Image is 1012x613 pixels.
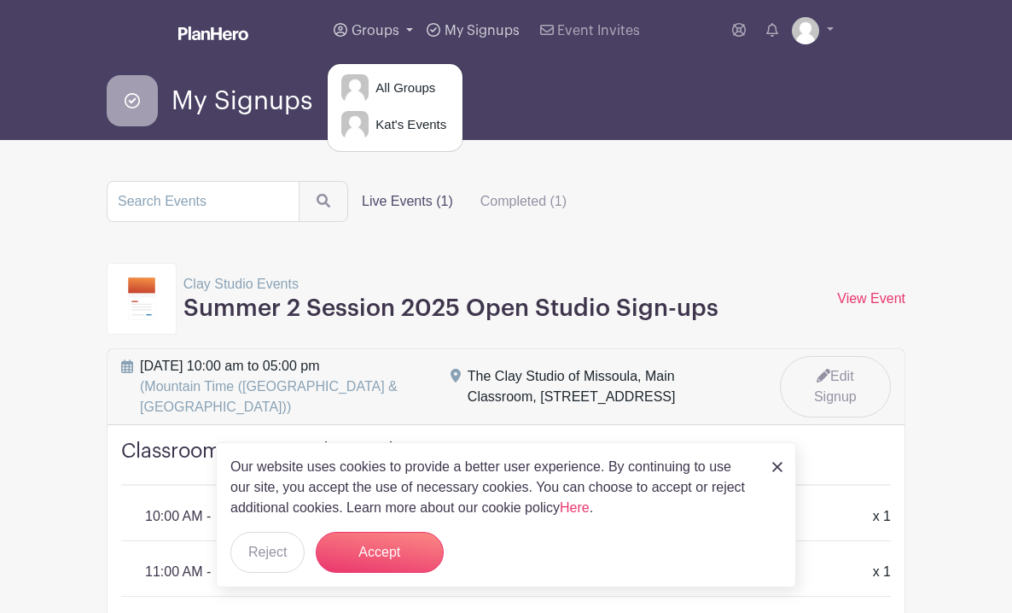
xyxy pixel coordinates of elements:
[128,277,155,320] img: template2-bb66c508b997863671badd7d7644ceb7c1892998e8ae07ab160002238adb71bb.svg
[328,108,462,142] a: Kat's Events
[557,24,640,38] span: Event Invites
[348,184,580,219] div: filters
[837,291,905,306] a: View Event
[863,506,901,527] div: x 1
[145,506,272,527] p: 10:00 AM - 11:00 AM
[468,366,746,407] div: The Clay Studio of Missoula, Main Classroom, [STREET_ADDRESS]
[369,79,435,98] span: All Groups
[341,111,369,138] img: default-ce2991bfa6775e67f084385cd625a349d9dcbb7a52a09fb2fda1e96e2d18dcdb.png
[863,562,901,582] div: x 1
[183,274,718,295] p: Clay Studio Events
[772,462,782,472] img: close_button-5f87c8562297e5c2d7936805f587ecaba9071eb48480494691a3f1689db116b3.svg
[352,24,399,38] span: Groups
[792,17,819,44] img: default-ce2991bfa6775e67f084385cd625a349d9dcbb7a52a09fb2fda1e96e2d18dcdb.png
[348,184,467,219] label: Live Events (1)
[560,500,590,515] a: Here
[183,295,718,324] h3: Summer 2 Session 2025 Open Studio Sign-ups
[178,26,248,40] img: logo_white-6c42ec7e38ccf1d336a20a19083b03d10ae64f83f12c07503d8b9e83406b4c7d.svg
[230,532,305,573] button: Reject
[341,74,369,102] img: default-ce2991bfa6775e67f084385cd625a349d9dcbb7a52a09fb2fda1e96e2d18dcdb.png
[140,356,430,417] span: [DATE] 10:00 am to 05:00 pm
[140,379,398,414] span: (Mountain Time ([GEOGRAPHIC_DATA] & [GEOGRAPHIC_DATA]))
[230,457,754,518] p: Our website uses cookies to provide a better user experience. By continuing to use our site, you ...
[467,184,580,219] label: Completed (1)
[121,439,891,486] h4: Classroom Open Studio Work Time
[107,181,300,222] input: Search Events
[316,532,444,573] button: Accept
[369,115,446,135] span: Kat's Events
[780,356,891,417] a: Edit Signup
[328,71,462,105] a: All Groups
[145,562,273,582] p: 11:00 AM - 12:00 PM
[172,87,312,115] span: My Signups
[327,63,463,152] div: Groups
[445,24,520,38] span: My Signups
